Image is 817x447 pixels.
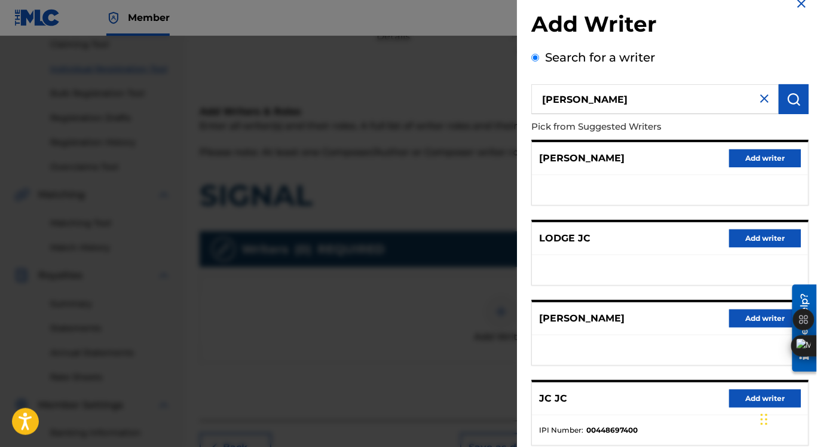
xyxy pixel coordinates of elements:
iframe: Resource Center [784,280,817,376]
img: Search Works [787,92,801,106]
span: IPI Number : [539,425,583,436]
span: Member [128,11,170,25]
label: Search for a writer [545,50,655,65]
button: Add writer [729,310,801,327]
p: [PERSON_NAME] [539,311,625,326]
img: MLC Logo [14,9,60,26]
img: close [757,91,772,106]
h2: Add Writer [531,11,809,41]
input: Search writer's name or IPI Number [531,84,779,114]
img: Top Rightsholder [106,11,121,25]
iframe: Chat Widget [757,390,817,447]
p: [PERSON_NAME] [539,151,625,166]
button: Add writer [729,149,801,167]
button: Add writer [729,390,801,408]
div: Drag [761,402,768,437]
p: Pick from Suggested Writers [531,114,740,140]
p: LODGE JC [539,231,590,246]
strong: 00448697400 [586,425,638,436]
p: JC JC [539,391,567,406]
button: Add writer [729,229,801,247]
